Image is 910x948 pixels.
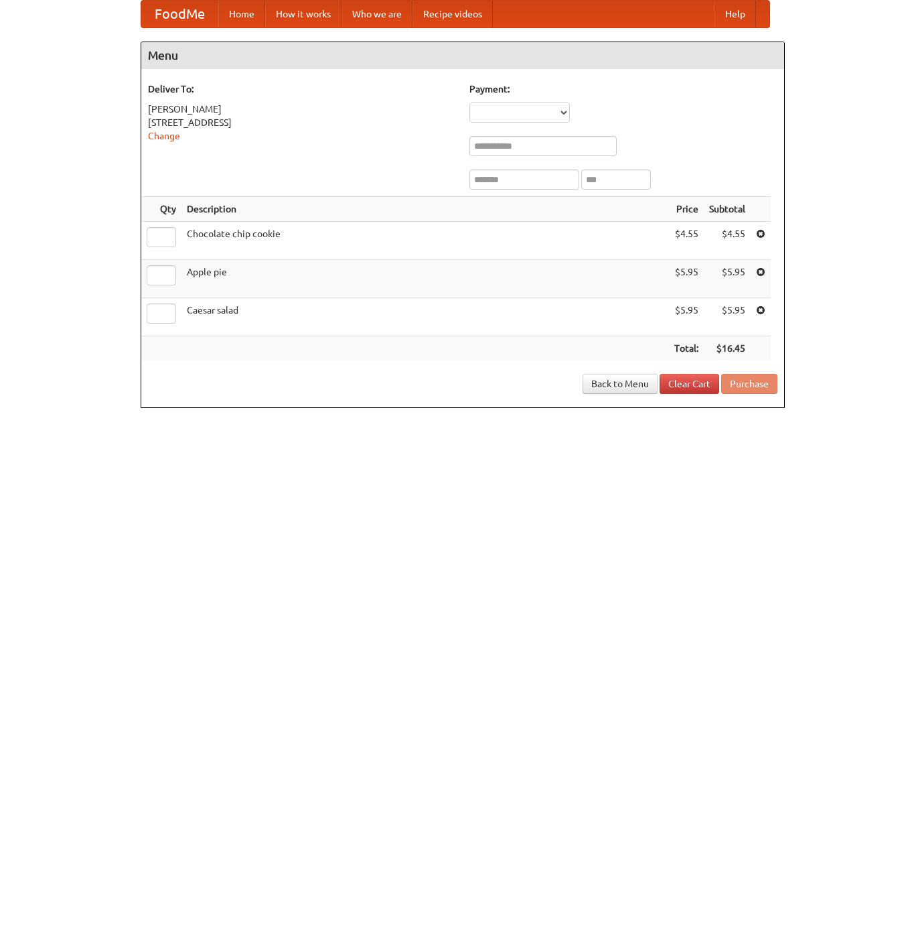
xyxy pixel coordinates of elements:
[669,197,704,222] th: Price
[148,82,456,96] h5: Deliver To:
[181,298,669,336] td: Caesar salad
[141,197,181,222] th: Qty
[141,42,784,69] h4: Menu
[714,1,756,27] a: Help
[218,1,265,27] a: Home
[704,298,751,336] td: $5.95
[704,197,751,222] th: Subtotal
[669,222,704,260] td: $4.55
[181,222,669,260] td: Chocolate chip cookie
[669,260,704,298] td: $5.95
[469,82,777,96] h5: Payment:
[265,1,342,27] a: How it works
[342,1,412,27] a: Who we are
[721,374,777,394] button: Purchase
[583,374,658,394] a: Back to Menu
[181,260,669,298] td: Apple pie
[148,131,180,141] a: Change
[141,1,218,27] a: FoodMe
[704,260,751,298] td: $5.95
[412,1,493,27] a: Recipe videos
[660,374,719,394] a: Clear Cart
[669,298,704,336] td: $5.95
[148,103,456,116] div: [PERSON_NAME]
[148,116,456,129] div: [STREET_ADDRESS]
[704,336,751,361] th: $16.45
[704,222,751,260] td: $4.55
[181,197,669,222] th: Description
[669,336,704,361] th: Total:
